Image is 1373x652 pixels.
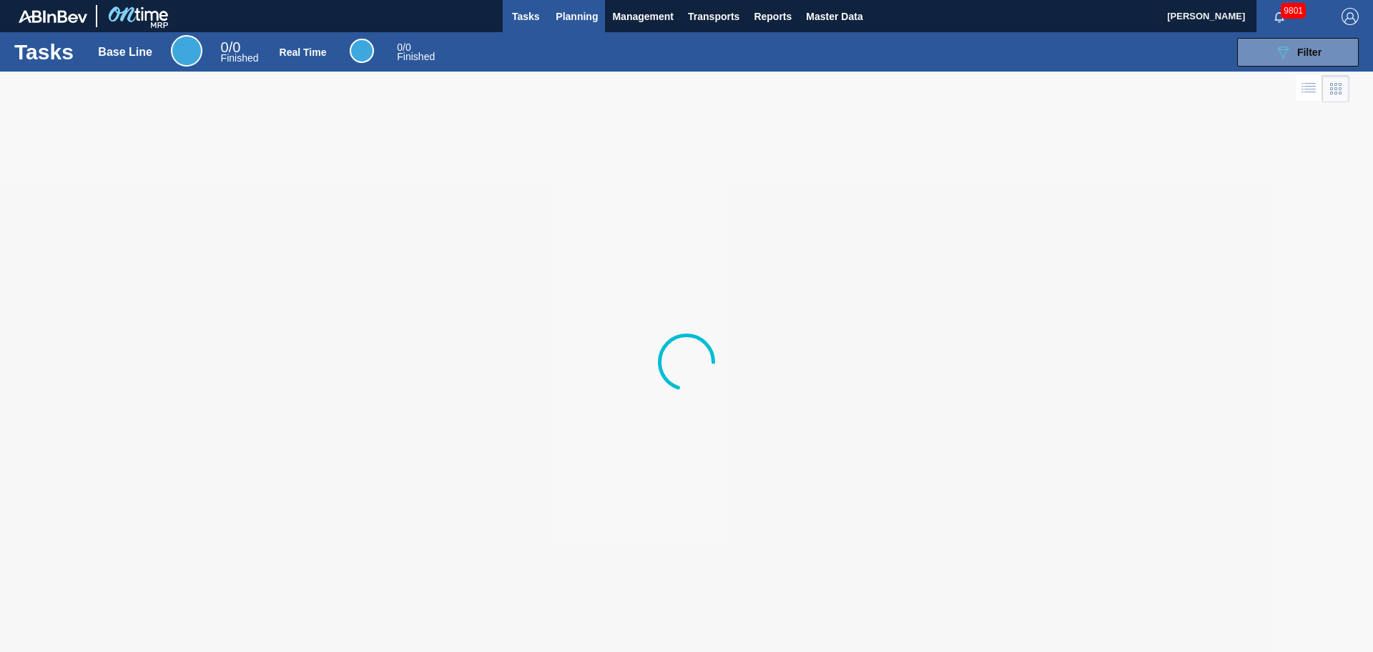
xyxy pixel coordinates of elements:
div: Real Time [280,47,327,58]
span: 9801 [1281,3,1306,19]
span: Transports [688,8,739,25]
span: Management [612,8,674,25]
img: TNhmsLtSVTkK8tSr43FrP2fwEKptu5GPRR3wAAAABJRU5ErkJggg== [19,10,87,23]
span: Tasks [510,8,541,25]
span: Reports [754,8,792,25]
button: Notifications [1256,6,1302,26]
div: Base Line [98,46,152,59]
span: Filter [1297,47,1322,58]
img: Logout [1342,8,1359,25]
div: Real Time [350,39,374,63]
span: / 0 [221,39,241,55]
span: / 0 [397,42,410,53]
span: Finished [397,51,435,62]
div: Real Time [397,43,435,62]
button: Filter [1237,38,1359,67]
span: 0 [221,39,229,55]
div: Base Line [221,42,259,63]
span: 0 [397,42,403,53]
div: Base Line [171,35,202,67]
h1: Tasks [14,44,77,60]
span: Finished [221,52,259,64]
span: Planning [556,8,598,25]
span: Master Data [806,8,862,25]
